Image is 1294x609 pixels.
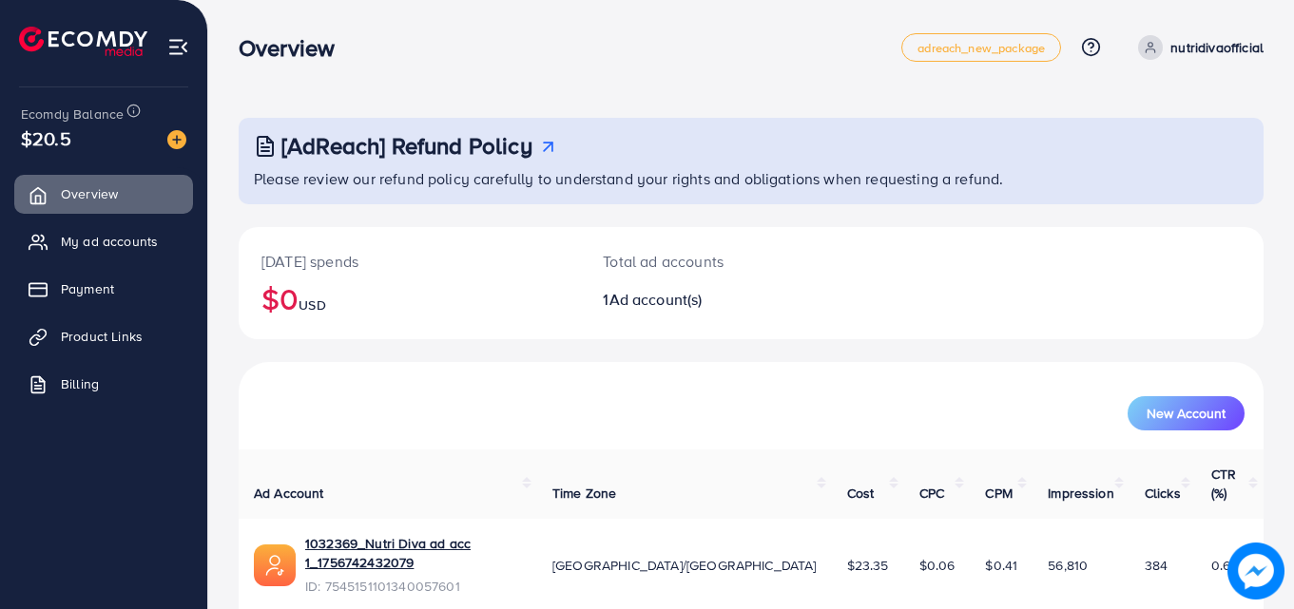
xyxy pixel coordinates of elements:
[61,374,99,393] span: Billing
[603,250,814,273] p: Total ad accounts
[254,544,296,586] img: ic-ads-acc.e4c84228.svg
[61,232,158,251] span: My ad accounts
[21,105,124,124] span: Ecomdy Balance
[305,577,522,596] span: ID: 7545151101340057601
[14,317,193,355] a: Product Links
[847,556,889,575] span: $23.35
[1048,556,1088,575] span: 56,810
[1211,556,1239,575] span: 0.68
[919,556,956,575] span: $0.06
[281,132,532,160] h3: [AdReach] Refund Policy
[847,484,875,503] span: Cost
[299,295,325,314] span: USD
[61,279,114,298] span: Payment
[1130,35,1264,60] a: nutridivaofficial
[1048,484,1114,503] span: Impression
[19,27,147,56] img: logo
[261,250,557,273] p: [DATE] spends
[552,556,817,575] span: [GEOGRAPHIC_DATA]/[GEOGRAPHIC_DATA]
[552,484,616,503] span: Time Zone
[261,280,557,316] h2: $0
[21,124,71,152] span: $20.5
[61,327,143,346] span: Product Links
[14,222,193,260] a: My ad accounts
[239,34,350,62] h3: Overview
[985,484,1012,503] span: CPM
[603,291,814,309] h2: 1
[1145,484,1181,503] span: Clicks
[1128,396,1245,430] button: New Account
[609,289,703,310] span: Ad account(s)
[1147,407,1226,420] span: New Account
[901,33,1061,62] a: adreach_new_package
[254,167,1252,190] p: Please review our refund policy carefully to understand your rights and obligations when requesti...
[305,534,522,573] a: 1032369_Nutri Diva ad acc 1_1756742432079
[1211,465,1236,503] span: CTR (%)
[14,365,193,403] a: Billing
[1170,36,1264,59] p: nutridivaofficial
[167,130,186,149] img: image
[919,484,944,503] span: CPC
[1145,556,1168,575] span: 384
[985,556,1017,575] span: $0.41
[1227,542,1284,599] img: image
[254,484,324,503] span: Ad Account
[167,36,189,58] img: menu
[61,184,118,203] span: Overview
[14,175,193,213] a: Overview
[917,42,1045,54] span: adreach_new_package
[14,270,193,308] a: Payment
